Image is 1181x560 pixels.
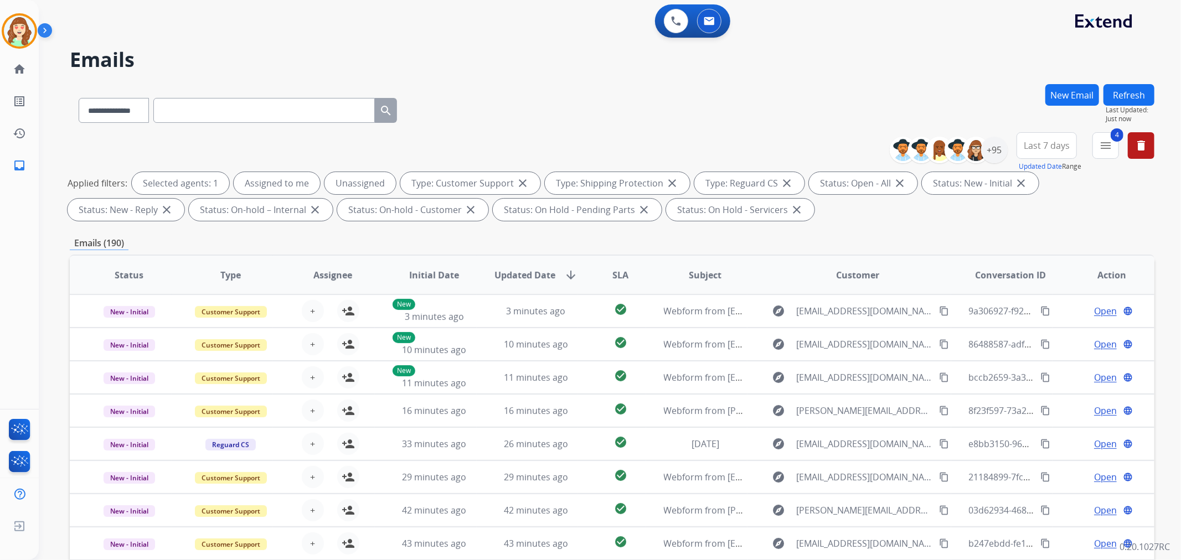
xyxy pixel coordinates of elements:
div: +95 [981,137,1008,163]
mat-icon: language [1123,306,1133,316]
mat-icon: content_copy [939,538,949,548]
mat-icon: content_copy [1040,472,1050,482]
mat-icon: menu [1099,139,1112,152]
mat-icon: person_add [342,404,355,417]
span: Conversation ID [975,268,1046,282]
mat-icon: check_circle [614,369,627,382]
span: e8bb3150-9652-4f80-992e-fb78814a5484 [969,438,1137,450]
div: Status: New - Reply [68,199,184,221]
div: Selected agents: 1 [132,172,229,194]
span: 9a306927-f925-41a1-9e8e-01fc2d7d7a08 [969,305,1136,317]
span: New - Initial [104,439,155,450]
span: New - Initial [104,372,155,384]
p: New [393,332,415,343]
div: Assigned to me [234,172,320,194]
mat-icon: explore [772,338,785,351]
span: Customer Support [195,372,267,384]
span: Updated Date [494,268,555,282]
button: Last 7 days [1017,132,1077,159]
mat-icon: explore [772,537,785,550]
mat-icon: content_copy [1040,439,1050,449]
button: 4 [1092,132,1119,159]
span: Reguard CS [205,439,256,450]
span: Webform from [PERSON_NAME][EMAIL_ADDRESS][DOMAIN_NAME] on [DATE] [664,405,983,417]
span: 21184899-7fcb-4533-a5e1-a458f9cabfa5 [969,471,1133,483]
div: Status: Open - All [809,172,917,194]
mat-icon: content_copy [939,472,949,482]
span: b247ebdd-fe17-4077-a338-bdfd40f7b14d [969,537,1138,549]
span: Webform from [EMAIL_ADDRESS][DOMAIN_NAME] on [DATE] [664,305,915,317]
button: + [302,333,324,355]
h2: Emails [70,49,1154,71]
div: Type: Reguard CS [694,172,804,194]
span: 43 minutes ago [504,537,568,549]
span: 33 minutes ago [402,438,466,450]
span: Open [1094,404,1117,417]
span: 8f23f597-73a2-4795-afab-8b9fc16b5e0f [969,405,1130,417]
span: + [310,338,315,351]
span: 4 [1111,128,1123,142]
mat-icon: person_add [342,537,355,550]
span: 16 minutes ago [402,405,466,417]
mat-icon: home [13,63,26,76]
p: New [393,299,415,310]
span: Webform from [EMAIL_ADDRESS][DOMAIN_NAME] on [DATE] [664,537,915,549]
mat-icon: explore [772,437,785,450]
mat-icon: explore [772,304,785,318]
button: New Email [1045,84,1099,106]
span: Customer Support [195,505,267,517]
span: + [310,537,315,550]
span: + [310,470,315,484]
span: New - Initial [104,406,155,417]
span: 43 minutes ago [402,537,466,549]
div: Status: On-hold - Customer [337,199,488,221]
mat-icon: content_copy [1040,406,1050,416]
mat-icon: language [1123,505,1133,515]
span: [EMAIL_ADDRESS][DOMAIN_NAME] [796,437,932,450]
mat-icon: check_circle [614,435,627,449]
mat-icon: language [1123,538,1133,548]
span: [EMAIL_ADDRESS][DOMAIN_NAME] [796,537,932,550]
mat-icon: content_copy [1040,538,1050,548]
span: New - Initial [104,538,155,550]
mat-icon: check_circle [614,535,627,548]
span: 11 minutes ago [504,371,568,383]
div: Unassigned [324,172,396,194]
div: Status: New - Initial [922,172,1039,194]
mat-icon: language [1123,439,1133,449]
mat-icon: list_alt [13,95,26,108]
mat-icon: close [637,203,651,216]
span: 10 minutes ago [504,338,568,350]
span: [PERSON_NAME][EMAIL_ADDRESS][DOMAIN_NAME] [796,404,932,417]
mat-icon: close [516,177,529,190]
mat-icon: close [308,203,322,216]
div: Type: Customer Support [400,172,540,194]
span: 86488587-adfd-4519-ba04-fd0df3fca4dc [969,338,1133,350]
mat-icon: language [1123,406,1133,416]
mat-icon: arrow_downward [564,268,577,282]
span: 42 minutes ago [504,504,568,516]
span: [EMAIL_ADDRESS][DOMAIN_NAME] [796,338,932,351]
mat-icon: content_copy [939,439,949,449]
button: + [302,532,324,554]
mat-icon: person_add [342,504,355,517]
span: 3 minutes ago [506,305,565,317]
mat-icon: person_add [342,371,355,384]
span: Open [1094,504,1117,517]
span: [EMAIL_ADDRESS][DOMAIN_NAME] [796,470,932,484]
span: 3 minutes ago [405,310,464,323]
div: Type: Shipping Protection [545,172,690,194]
span: Customer Support [195,538,267,550]
span: Webform from [PERSON_NAME][EMAIL_ADDRESS][PERSON_NAME][DOMAIN_NAME] on [DATE] [664,504,1052,516]
mat-icon: check_circle [614,303,627,316]
mat-icon: explore [772,371,785,384]
span: 03d62934-4684-46dd-a01e-498c7937f2ed [969,504,1139,516]
mat-icon: check_circle [614,469,627,482]
mat-icon: explore [772,504,785,517]
mat-icon: person_add [342,304,355,318]
span: Open [1094,371,1117,384]
span: Webform from [EMAIL_ADDRESS][DOMAIN_NAME] on [DATE] [664,471,915,483]
mat-icon: explore [772,470,785,484]
div: Status: On-hold – Internal [189,199,333,221]
span: New - Initial [104,505,155,517]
